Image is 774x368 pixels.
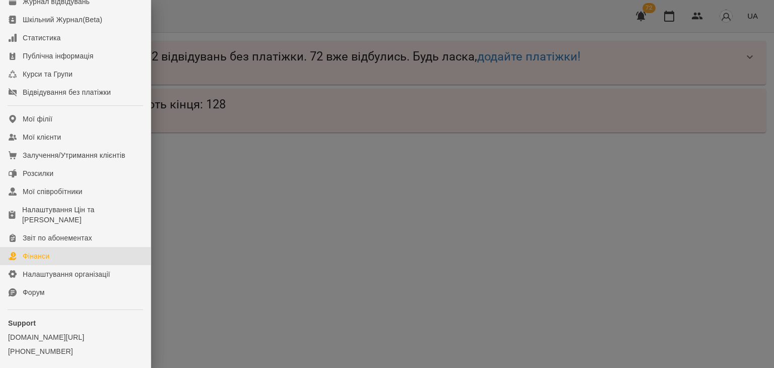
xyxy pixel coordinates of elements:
p: Support [8,318,143,328]
div: Залучення/Утримання клієнтів [23,150,125,160]
a: [DOMAIN_NAME][URL] [8,332,143,342]
div: Статистика [23,33,61,43]
div: Публічна інформація [23,51,93,61]
div: Відвідування без платіжки [23,87,111,97]
a: [PHONE_NUMBER] [8,346,143,356]
div: Форум [23,287,45,297]
div: Мої філії [23,114,52,124]
div: Фінанси [23,251,49,261]
div: Налаштування організації [23,269,110,279]
div: Мої клієнти [23,132,61,142]
div: Шкільний Журнал(Beta) [23,15,102,25]
div: Мої співробітники [23,187,83,197]
div: Розсилки [23,168,53,178]
div: Налаштування Цін та [PERSON_NAME] [22,205,143,225]
div: Звіт по абонементах [23,233,92,243]
div: Курси та Групи [23,69,73,79]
